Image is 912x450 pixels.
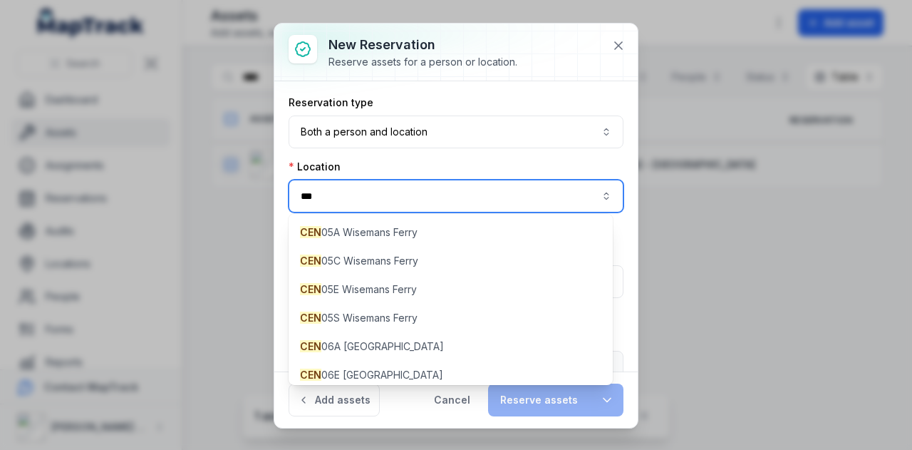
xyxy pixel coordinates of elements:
[300,225,418,240] span: 05A Wisemans Ferry
[300,311,418,325] span: 05S Wisemans Ferry
[289,116,623,148] button: Both a person and location
[289,96,373,110] label: Reservation type
[300,283,321,295] span: CEN
[300,368,443,382] span: 06E [GEOGRAPHIC_DATA]
[289,160,341,174] label: Location
[300,254,418,268] span: 05C Wisemans Ferry
[289,384,380,416] button: Add assets
[300,226,321,238] span: CEN
[328,55,517,69] div: Reserve assets for a person or location.
[300,255,321,267] span: CEN
[422,384,482,416] button: Cancel
[300,369,321,381] span: CEN
[300,339,444,354] span: 06A [GEOGRAPHIC_DATA]
[300,312,321,324] span: CEN
[300,340,321,352] span: CEN
[300,282,417,297] span: 05E Wisemans Ferry
[328,35,517,55] h3: New reservation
